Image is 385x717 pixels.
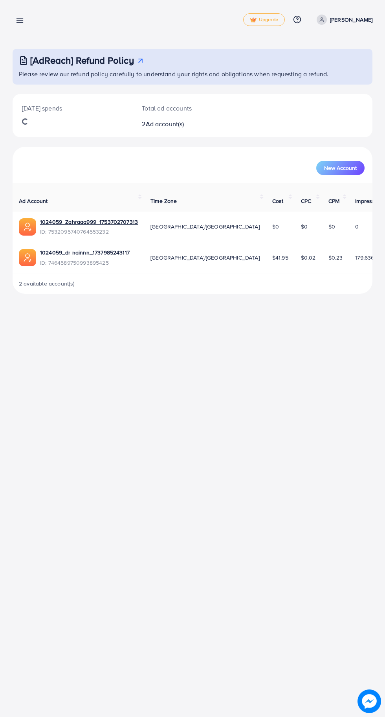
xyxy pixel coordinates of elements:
[40,259,130,267] span: ID: 7464589750993895425
[328,254,343,262] span: $0.23
[142,120,213,128] h2: 2
[328,197,339,205] span: CPM
[328,223,335,230] span: $0
[40,249,130,256] a: 1024059_dr nainnn_1737985243117
[146,120,184,128] span: Ad account(s)
[22,103,123,113] p: [DATE] spends
[19,249,36,266] img: ic-ads-acc.e4c84228.svg
[301,254,316,262] span: $0.02
[330,15,372,24] p: [PERSON_NAME]
[313,15,372,25] a: [PERSON_NAME]
[150,254,260,262] span: [GEOGRAPHIC_DATA]/[GEOGRAPHIC_DATA]
[301,223,308,230] span: $0
[243,13,285,26] a: tickUpgrade
[272,197,284,205] span: Cost
[40,218,138,226] a: 1024059_Zahraaa999_1753702707313
[272,254,288,262] span: $41.95
[301,197,311,205] span: CPC
[142,103,213,113] p: Total ad accounts
[316,161,365,175] button: New Account
[19,218,36,236] img: ic-ads-acc.e4c84228.svg
[30,55,134,66] h3: [AdReach] Refund Policy
[272,223,279,230] span: $0
[355,254,374,262] span: 179,636
[40,228,138,236] span: ID: 7532095740764553232
[250,17,278,23] span: Upgrade
[355,197,383,205] span: Impression
[19,69,368,79] p: Please review our refund policy carefully to understand your rights and obligations when requesti...
[19,197,48,205] span: Ad Account
[357,689,381,713] img: image
[19,280,75,288] span: 2 available account(s)
[324,165,357,171] span: New Account
[150,223,260,230] span: [GEOGRAPHIC_DATA]/[GEOGRAPHIC_DATA]
[150,197,177,205] span: Time Zone
[250,17,257,23] img: tick
[355,223,359,230] span: 0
